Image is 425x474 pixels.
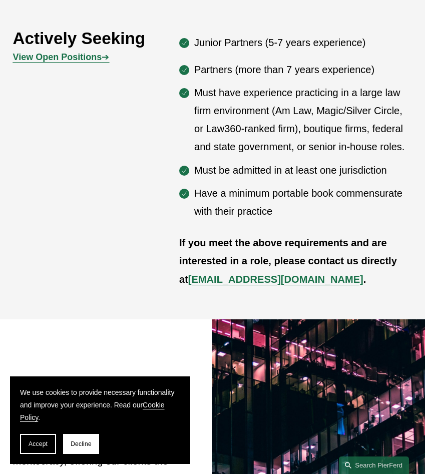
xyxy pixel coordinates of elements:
[194,184,412,220] p: Have a minimum portable book commensurate with their practice
[13,52,102,62] strong: View Open Positions
[339,456,409,474] a: Search this site
[363,274,366,285] strong: .
[20,434,56,454] button: Accept
[71,440,92,447] span: Decline
[13,29,146,49] h2: Actively Seeking
[20,386,180,424] p: We use cookies to provide necessary functionality and improve your experience. Read our .
[20,401,165,421] a: Cookie Policy
[194,84,412,156] p: Must have experience practicing in a large law firm environment (Am Law, Magic/Silver Circle, or ...
[63,434,99,454] button: Decline
[10,376,190,464] section: Cookie banner
[194,161,412,179] p: Must be admitted in at least one jurisdiction
[13,52,109,62] span: ➔
[179,237,399,284] strong: If you meet the above requirements and are interested in a role, please contact us directly at
[13,52,109,62] a: View Open Positions➔
[188,274,363,285] a: [EMAIL_ADDRESS][DOMAIN_NAME]
[194,34,412,52] p: Junior Partners (5-7 years experience)
[29,440,48,447] span: Accept
[194,61,412,79] p: Partners (more than 7 years experience)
